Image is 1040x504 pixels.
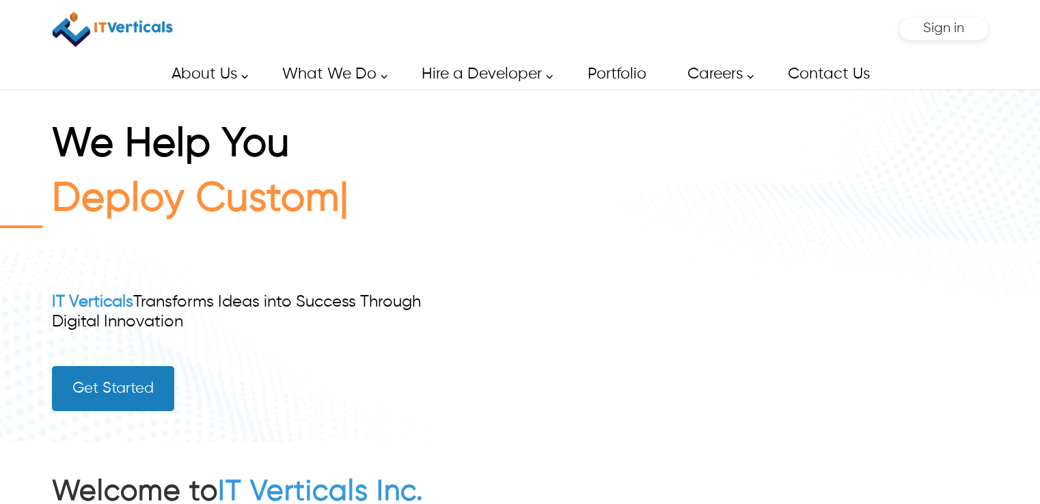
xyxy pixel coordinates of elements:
[772,59,884,89] a: Contact Us
[52,180,340,219] span: Deploy Custom
[52,7,173,52] a: IT Verticals Inc
[406,59,560,89] a: Hire a Developer
[923,25,964,34] a: Sign in
[266,59,395,89] a: What We Do
[53,7,173,52] img: IT Verticals Inc
[156,59,256,89] a: About Us
[672,59,761,89] a: Careers
[52,292,426,332] div: Transforms Ideas into Success Through Digital Innovation
[52,121,426,176] h1: We Help You
[923,21,964,36] span: Sign in
[572,59,661,89] a: Portfolio
[52,366,174,411] a: Get Started
[52,294,133,310] a: IT Verticals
